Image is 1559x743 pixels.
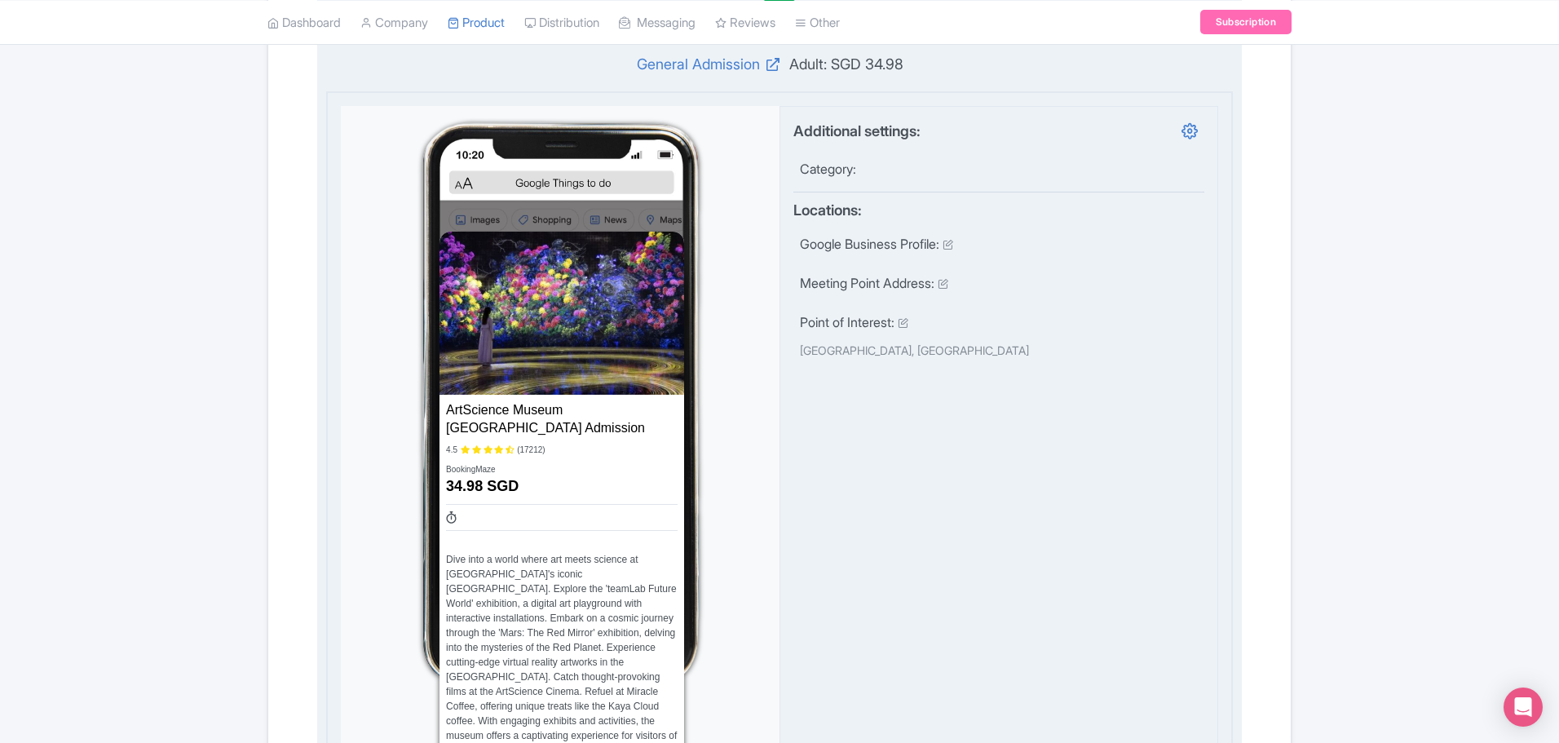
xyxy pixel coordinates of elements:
label: Meeting Point Address: [800,273,934,293]
label: Additional settings: [793,120,921,144]
label: Point of Interest: [800,312,894,332]
div: Open Intercom Messenger [1504,688,1543,727]
div: BookingMaze [446,463,496,475]
label: Google Business Profile: [800,234,939,254]
div: (17212) [517,444,545,457]
label: Category: [800,159,856,179]
a: General Admission [342,53,779,75]
div: 4.5 [446,444,457,457]
span: [GEOGRAPHIC_DATA], [GEOGRAPHIC_DATA] [800,343,1029,357]
img: Google TTD [415,119,705,690]
img: r5yzqspqk4s583ifkv0f.jpg [439,232,684,395]
a: Subscription [1200,10,1292,34]
label: Locations: [793,199,862,221]
span: Adult: SGD 34.98 [779,53,1217,75]
div: ArtScience Museum [GEOGRAPHIC_DATA] Admission [446,401,664,437]
div: 34.98 SGD [446,475,678,498]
